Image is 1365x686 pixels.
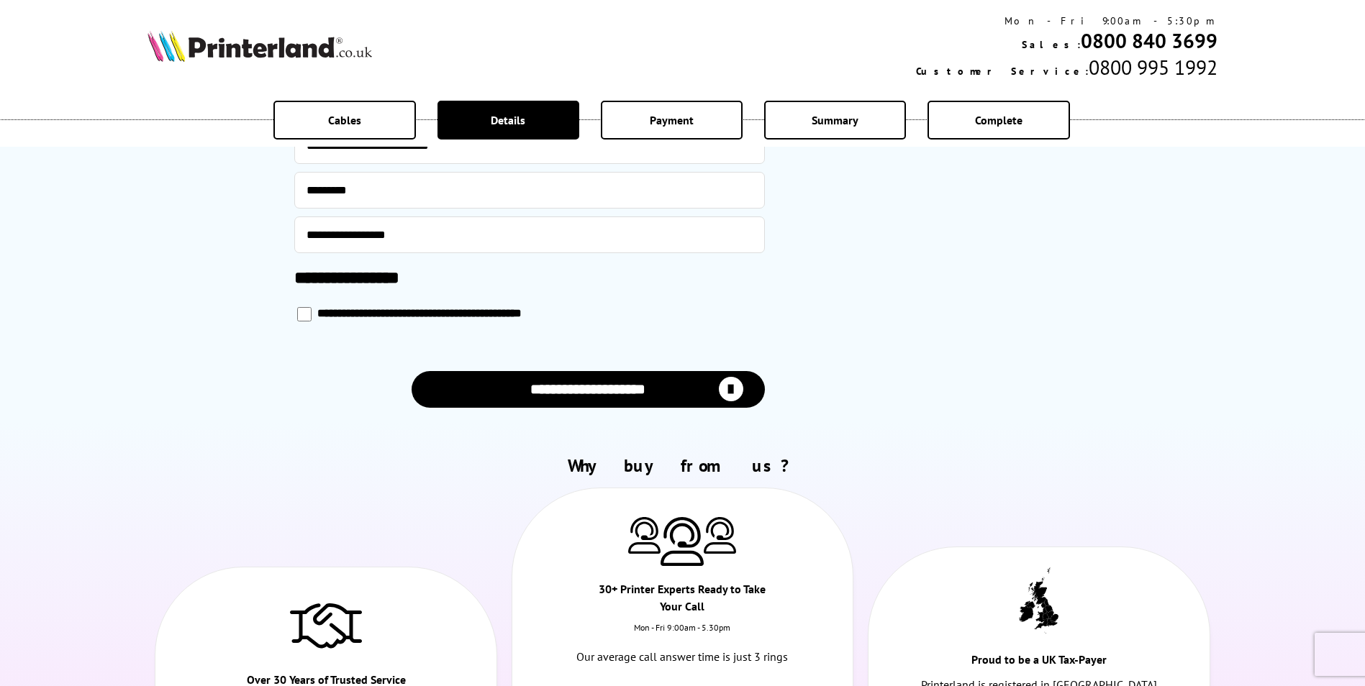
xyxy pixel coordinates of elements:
span: 0800 995 1992 [1089,54,1217,81]
h2: Why buy from us? [148,454,1217,477]
span: Sales: [1022,38,1081,51]
p: Our average call answer time is just 3 rings [563,647,802,667]
img: Printer Experts [628,517,661,554]
img: Printer Experts [704,517,736,554]
div: Mon - Fri 9:00am - 5:30pm [916,14,1217,27]
span: Complete [975,113,1022,127]
span: Payment [650,113,694,127]
img: UK tax payer [1019,567,1058,634]
img: Trusted Service [290,596,362,654]
div: 30+ Printer Experts Ready to Take Your Call [597,580,768,622]
a: 0800 840 3699 [1081,27,1217,54]
img: Printer Experts [661,517,704,567]
div: Mon - Fri 9:00am - 5.30pm [512,622,853,647]
div: Proud to be a UK Tax-Payer [953,651,1124,675]
img: Printerland Logo [148,30,372,62]
span: Details [491,113,525,127]
span: Summary [812,113,858,127]
span: Cables [328,113,361,127]
span: Customer Service: [916,65,1089,78]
